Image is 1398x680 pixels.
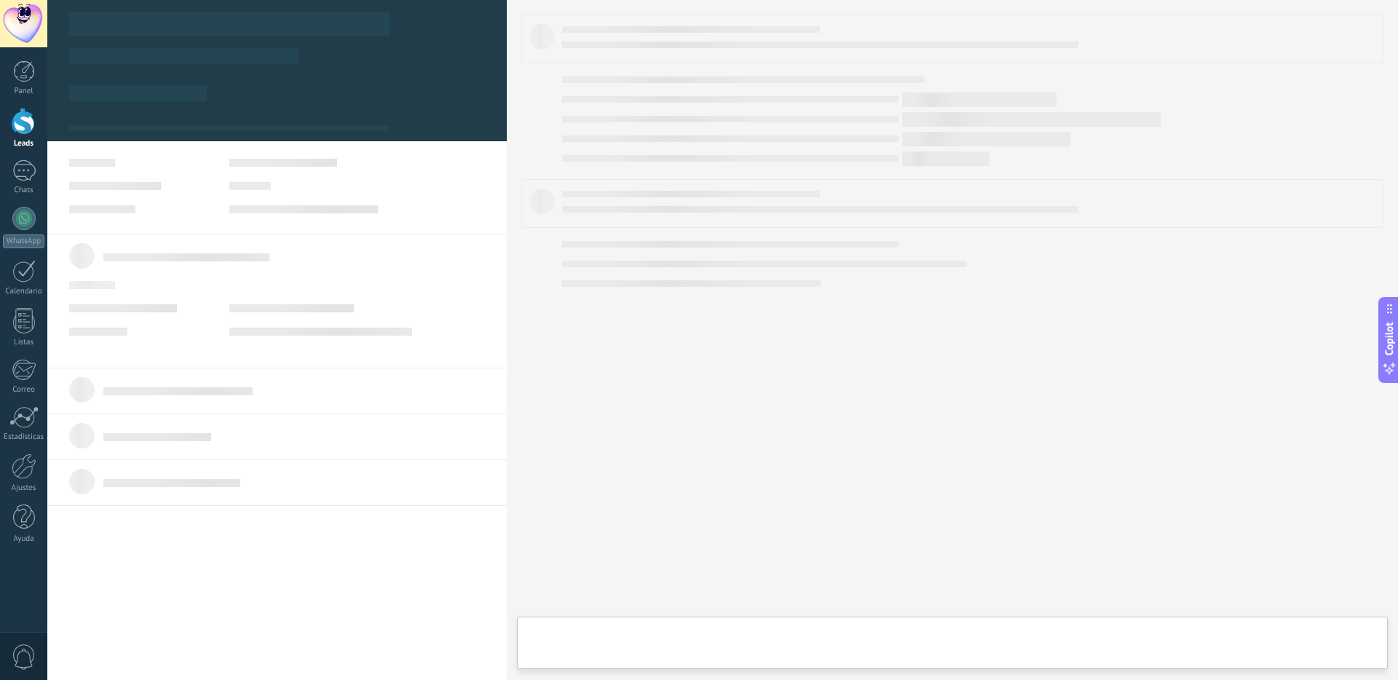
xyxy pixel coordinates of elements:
div: Chats [3,186,45,195]
div: Listas [3,338,45,347]
div: Panel [3,87,45,96]
div: Ajustes [3,483,45,493]
div: WhatsApp [3,234,44,248]
div: Correo [3,385,45,395]
div: Ayuda [3,534,45,544]
div: Calendario [3,287,45,296]
span: Copilot [1382,323,1397,356]
div: Estadísticas [3,432,45,442]
div: Leads [3,139,45,149]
